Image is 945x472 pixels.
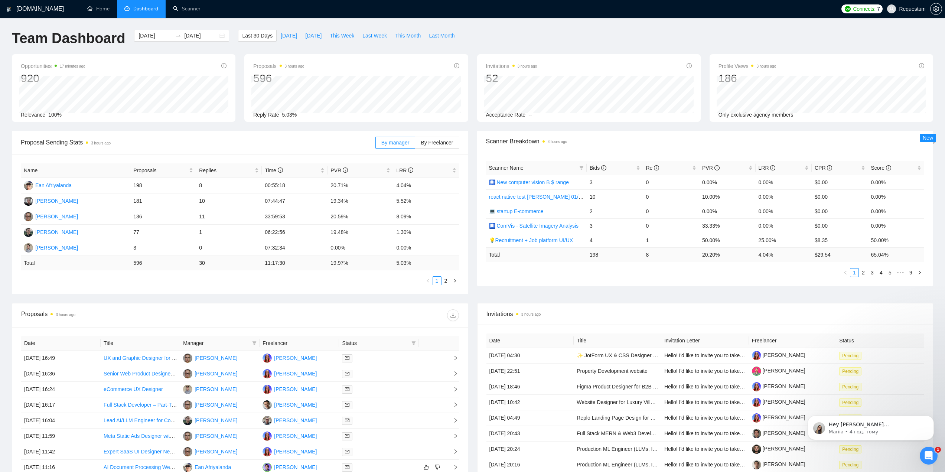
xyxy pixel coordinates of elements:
[242,32,273,40] span: Last 30 Days
[489,165,524,171] span: Scanner Name
[643,218,700,233] td: 0
[183,385,192,394] img: BK
[263,448,317,454] a: IP[PERSON_NAME]
[839,462,864,468] a: Pending
[32,29,128,35] p: Message from Mariia, sent 4 год. тому
[868,268,877,277] li: 3
[935,447,941,453] span: 1
[441,276,450,285] li: 2
[183,432,192,441] img: IK
[326,30,358,42] button: This Week
[868,218,925,233] td: 0.00%
[752,398,761,407] img: c1o0rOVReXCKi1bnQSsgHbaWbvfM_HSxWVsvTMtH2C50utd8VeU_52zlHuo4ie9fkT
[263,447,272,456] img: IP
[183,448,237,454] a: IK[PERSON_NAME]
[643,233,700,247] td: 1
[699,204,756,218] td: 0.00%
[195,354,237,362] div: [PERSON_NAME]
[343,167,348,173] span: info-circle
[278,167,283,173] span: info-circle
[839,384,864,390] a: Pending
[845,6,851,12] img: upwork-logo.png
[587,218,643,233] td: 3
[915,268,924,277] button: right
[433,277,441,285] a: 1
[196,209,262,225] td: 11
[183,355,237,361] a: IK[PERSON_NAME]
[702,165,720,171] span: PVR
[196,193,262,209] td: 10
[756,64,776,68] time: 3 hours ago
[906,268,915,277] li: 9
[130,178,196,193] td: 198
[262,209,328,225] td: 33:59:53
[195,416,237,424] div: [PERSON_NAME]
[253,62,304,71] span: Proposals
[305,32,322,40] span: [DATE]
[238,30,277,42] button: Last 30 Days
[24,229,78,235] a: AS[PERSON_NAME]
[577,446,717,452] a: Production ML Engineer (LLMs, Image Gen, Personalization)
[274,463,317,471] div: [PERSON_NAME]
[930,6,942,12] a: setting
[285,64,304,68] time: 3 hours ago
[24,212,33,221] img: IK
[687,63,692,68] span: info-circle
[253,112,279,118] span: Reply Rate
[421,140,453,146] span: By Freelancer
[756,175,812,189] td: 0.00%
[195,432,237,440] div: [PERSON_NAME]
[21,112,45,118] span: Relevance
[718,71,776,85] div: 186
[35,244,78,252] div: [PERSON_NAME]
[130,209,196,225] td: 136
[839,352,861,360] span: Pending
[282,112,297,118] span: 5.03%
[868,268,876,277] a: 3
[265,167,283,173] span: Time
[263,369,272,378] img: IP
[195,401,237,409] div: [PERSON_NAME]
[183,354,192,363] img: IK
[60,64,85,68] time: 17 minutes ago
[752,445,761,454] img: c1uK-zLRnIK1OzJRipxzIRiNB5Tfw2rJk1jOW8n6Q3bKc9WoCYUMTnlPSaS8DkwKUH
[907,268,915,277] a: 9
[752,430,805,436] a: [PERSON_NAME]
[770,165,775,170] span: info-circle
[24,181,33,190] img: EA
[362,32,387,40] span: Last Week
[425,30,459,42] button: Last Month
[868,204,925,218] td: 0.00%
[815,165,832,171] span: CPR
[104,371,200,377] a: Senior Web Product Designer (Part-Time)
[12,30,125,47] h1: Team Dashboard
[358,30,391,42] button: Last Week
[24,196,33,206] img: VL
[130,240,196,256] td: 3
[24,213,78,219] a: IK[PERSON_NAME]
[577,399,717,405] a: Website Designer for Luxury Villas in [GEOGRAPHIC_DATA]
[263,370,317,376] a: IP[PERSON_NAME]
[518,64,537,68] time: 3 hours ago
[104,386,163,392] a: eCommerce UX Designer
[812,189,868,204] td: $0.00
[577,368,648,374] a: Property Development website
[718,112,794,118] span: Only exclusive agency members
[281,32,297,40] span: [DATE]
[918,270,922,275] span: right
[104,355,235,361] a: UX and Graphic Designer for Product Page Development
[124,6,130,11] span: dashboard
[104,417,218,423] a: Lead AI/LLM Engineer for Conversational System
[699,233,756,247] td: 50.00%
[139,32,172,40] input: Start date
[345,465,349,469] span: mail
[752,429,761,438] img: c14DhYixHXKOjO1Rn8ocQbD3KHUcnE4vZS4feWtSSrA9NC5rkM_scuoP2bXUv12qzp
[752,399,805,405] a: [PERSON_NAME]
[328,178,393,193] td: 20.71%
[11,16,137,40] div: message notification from Mariia, 4 год. тому. Hey andrii.savka@requestum.com, Looks like your Up...
[408,167,413,173] span: info-circle
[812,218,868,233] td: $0.00
[345,387,349,391] span: mail
[263,417,317,423] a: PG[PERSON_NAME]
[411,341,416,345] span: filter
